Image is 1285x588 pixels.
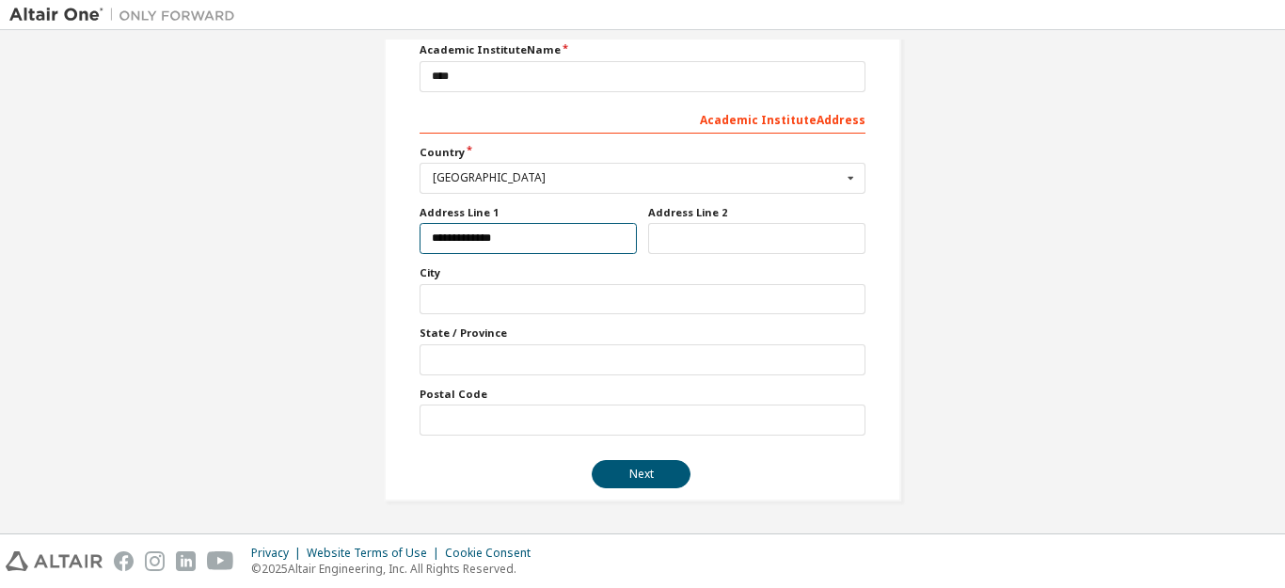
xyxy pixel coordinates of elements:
label: Address Line 1 [420,205,637,220]
label: Country [420,145,865,160]
img: altair_logo.svg [6,551,103,571]
img: facebook.svg [114,551,134,571]
div: Academic Institute Address [420,103,865,134]
label: Address Line 2 [648,205,865,220]
div: Website Terms of Use [307,546,445,561]
label: State / Province [420,326,865,341]
img: youtube.svg [207,551,234,571]
img: instagram.svg [145,551,165,571]
label: Academic Institute Name [420,42,865,57]
div: Privacy [251,546,307,561]
img: linkedin.svg [176,551,196,571]
label: City [420,265,865,280]
div: [GEOGRAPHIC_DATA] [433,172,842,183]
div: Cookie Consent [445,546,542,561]
img: Altair One [9,6,245,24]
button: Next [592,460,690,488]
label: Postal Code [420,387,865,402]
p: © 2025 Altair Engineering, Inc. All Rights Reserved. [251,561,542,577]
